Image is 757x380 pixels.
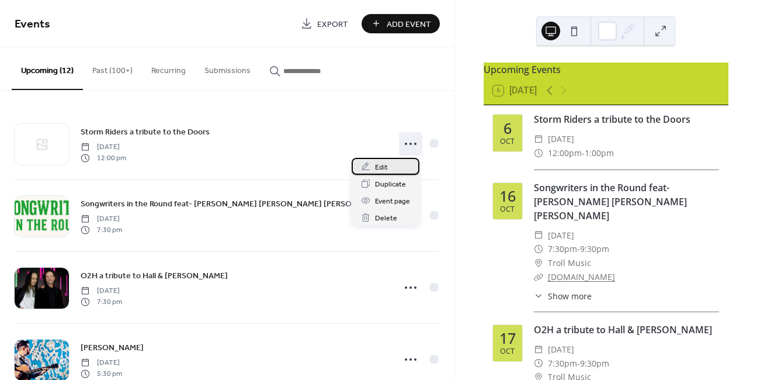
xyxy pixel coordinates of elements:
[499,189,516,203] div: 16
[534,270,543,284] div: ​
[317,18,348,30] span: Export
[580,242,609,256] span: 9:30pm
[548,146,582,160] span: 12:00pm
[375,195,410,208] span: Event page
[195,47,260,89] button: Submissions
[534,132,543,146] div: ​
[81,197,387,210] a: Songwriters in the Round feat- [PERSON_NAME] [PERSON_NAME] [PERSON_NAME]
[81,269,228,282] a: O2H a tribute to Hall & [PERSON_NAME]
[81,342,144,354] span: [PERSON_NAME]
[534,181,687,222] a: Songwriters in the Round feat- [PERSON_NAME] [PERSON_NAME] [PERSON_NAME]
[534,146,543,160] div: ​
[580,357,609,371] span: 9:30pm
[12,47,83,90] button: Upcoming (12)
[548,357,577,371] span: 7:30pm
[582,146,585,160] span: -
[503,121,512,136] div: 6
[387,18,431,30] span: Add Event
[500,348,515,355] div: Oct
[375,178,406,191] span: Duplicate
[81,125,210,139] a: Storm Riders a tribute to the Doors
[548,343,574,357] span: [DATE]
[362,14,440,33] button: Add Event
[83,47,142,89] button: Past (100+)
[81,270,228,282] span: O2H a tribute to Hall & [PERSON_NAME]
[534,290,592,302] button: ​Show more
[534,256,543,270] div: ​
[81,224,122,235] span: 7:30 pm
[484,63,728,77] div: Upcoming Events
[81,126,210,139] span: Storm Riders a tribute to the Doors
[81,368,122,379] span: 5:30 pm
[81,358,122,368] span: [DATE]
[534,229,543,243] div: ​
[548,242,577,256] span: 7:30pm
[292,14,357,33] a: Export
[577,242,580,256] span: -
[375,161,388,174] span: Edit
[81,198,387,210] span: Songwriters in the Round feat- [PERSON_NAME] [PERSON_NAME] [PERSON_NAME]
[500,138,515,146] div: Oct
[534,290,543,302] div: ​
[500,206,515,213] div: Oct
[81,341,144,354] a: [PERSON_NAME]
[81,153,126,163] span: 12:00 pm
[534,242,543,256] div: ​
[81,296,122,307] span: 7:30 pm
[548,256,591,270] span: Troll Music
[534,323,712,336] a: O2H a tribute to Hall & [PERSON_NAME]
[15,13,50,36] span: Events
[81,142,126,153] span: [DATE]
[534,357,543,371] div: ​
[548,132,574,146] span: [DATE]
[81,214,122,224] span: [DATE]
[577,357,580,371] span: -
[548,290,592,302] span: Show more
[548,271,615,282] a: [DOMAIN_NAME]
[585,146,614,160] span: 1:00pm
[534,112,719,126] div: Storm Riders a tribute to the Doors
[81,286,122,296] span: [DATE]
[534,343,543,357] div: ​
[548,229,574,243] span: [DATE]
[499,331,516,346] div: 17
[375,212,397,224] span: Delete
[142,47,195,89] button: Recurring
